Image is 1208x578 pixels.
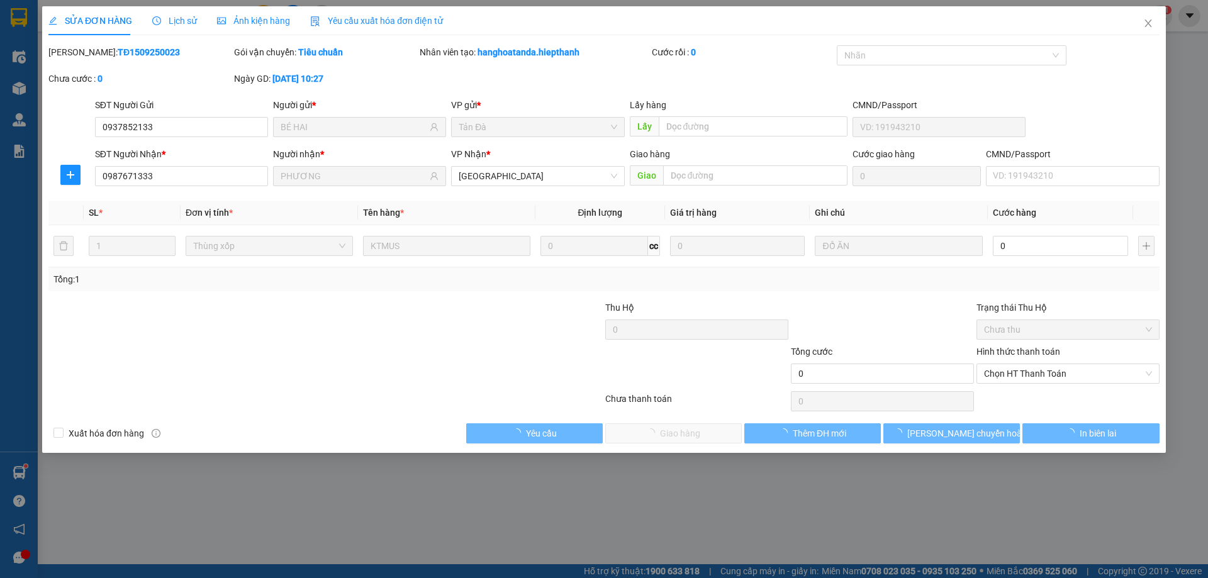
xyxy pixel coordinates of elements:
div: SĐT Người Nhận [95,147,268,161]
span: loading [1066,428,1080,437]
button: Yêu cầu [466,423,603,443]
span: Cước hàng [993,208,1036,218]
input: Cước giao hàng [853,166,981,186]
span: VP Nhận [452,149,487,159]
button: plus [60,165,81,185]
b: [DATE] 10:27 [272,74,323,84]
button: Close [1131,6,1166,42]
button: plus [1138,236,1155,256]
span: SỬA ĐƠN HÀNG [48,16,132,26]
span: Giá trị hàng [670,208,717,218]
input: 0 [670,236,805,256]
div: SĐT Người Gửi [95,98,268,112]
button: Giao hàng [605,423,742,443]
span: Lấy [630,116,659,136]
b: 0 [98,74,103,84]
span: Giao [630,165,663,186]
th: Ghi chú [810,201,988,225]
span: user [430,172,439,181]
span: info-circle [152,429,160,438]
span: Chọn HT Thanh Toán [984,364,1152,383]
button: In biên lai [1023,423,1160,443]
div: Trạng thái Thu Hộ [976,301,1160,314]
b: 0 [691,47,696,57]
span: Tên hàng [363,208,404,218]
span: Tản Đà [459,118,617,136]
span: loading [512,428,526,437]
span: Ảnh kiện hàng [217,16,290,26]
span: Đơn vị tính [186,208,233,218]
div: [PERSON_NAME]: [48,45,232,59]
span: user [430,123,439,131]
div: VP gửi [452,98,625,112]
span: Thêm ĐH mới [793,426,846,440]
span: Lịch sử [152,16,197,26]
b: Tiêu chuẩn [298,47,343,57]
span: Tân Châu [459,167,617,186]
div: Chưa cước : [48,72,232,86]
input: Dọc đường [663,165,847,186]
span: Yêu cầu [526,426,557,440]
input: Tên người nhận [281,169,427,183]
span: Thùng xốp [193,236,345,255]
span: Xuất hóa đơn hàng [64,426,149,440]
div: CMND/Passport [853,98,1026,112]
span: plus [61,170,80,180]
span: [PERSON_NAME] chuyển hoàn [907,426,1027,440]
input: Tên người gửi [281,120,427,134]
span: picture [217,16,226,25]
input: Ghi Chú [815,236,983,256]
button: Thêm ĐH mới [744,423,881,443]
span: Thu Hộ [605,303,634,313]
div: Cước rồi : [652,45,835,59]
button: [PERSON_NAME] chuyển hoàn [883,423,1020,443]
span: In biên lai [1080,426,1116,440]
span: Giao hàng [630,149,670,159]
span: Lấy hàng [630,100,666,110]
img: icon [310,16,320,26]
label: Hình thức thanh toán [976,347,1060,357]
div: Người nhận [273,147,446,161]
div: Ngày GD: [234,72,417,86]
button: delete [53,236,74,256]
b: TĐ1509250023 [118,47,180,57]
label: Cước giao hàng [853,149,915,159]
span: Chưa thu [984,320,1152,339]
div: Chưa thanh toán [604,392,790,414]
span: loading [893,428,907,437]
div: Nhân viên tạo: [420,45,649,59]
input: Dọc đường [659,116,847,136]
span: SL [89,208,99,218]
input: VD: Bàn, Ghế [363,236,530,256]
input: VD: 191943210 [853,117,1026,137]
span: cc [648,236,660,256]
span: Tổng cước [791,347,832,357]
span: close [1143,18,1153,28]
span: Yêu cầu xuất hóa đơn điện tử [310,16,443,26]
span: edit [48,16,57,25]
div: Người gửi [273,98,446,112]
div: CMND/Passport [986,147,1159,161]
span: Định lượng [578,208,623,218]
div: Gói vận chuyển: [234,45,417,59]
b: hanghoatanda.hiepthanh [478,47,579,57]
span: clock-circle [152,16,161,25]
span: loading [779,428,793,437]
div: Tổng: 1 [53,272,466,286]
